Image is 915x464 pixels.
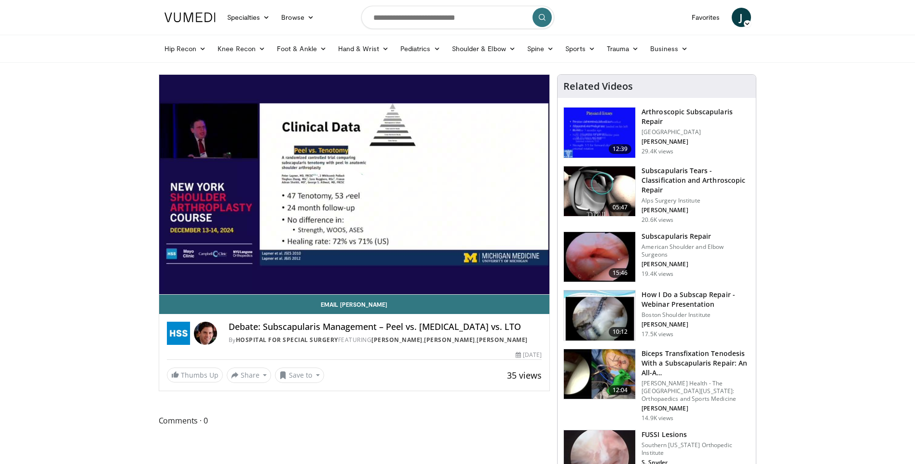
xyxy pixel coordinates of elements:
a: Foot & Ankle [271,39,332,58]
h4: Related Videos [563,81,633,92]
h4: Debate: Subscapularis Management – Peel vs. [MEDICAL_DATA] vs. LTO [229,322,542,332]
p: [GEOGRAPHIC_DATA] [642,128,750,136]
a: Business [644,39,694,58]
div: [DATE] [516,351,542,359]
span: 10:12 [609,327,632,337]
p: [PERSON_NAME] [642,138,750,146]
img: Higgins_subscap_webinar_3.png.150x105_q85_crop-smart_upscale.jpg [564,290,635,341]
div: By FEATURING , , [229,336,542,344]
input: Search topics, interventions [361,6,554,29]
a: Spine [521,39,560,58]
p: [PERSON_NAME] [642,206,750,214]
h3: Subscapularis Tears - Classification and Arthroscopic Repair [642,166,750,195]
p: Alps Surgery Institute [642,197,750,205]
h3: FUSSI Lesions [642,430,750,439]
p: [PERSON_NAME] Health - The [GEOGRAPHIC_DATA][US_STATE]: Orthopaedics and Sports Medicine [642,380,750,403]
p: [PERSON_NAME] [642,321,750,328]
a: [PERSON_NAME] [371,336,423,344]
a: Knee Recon [212,39,271,58]
p: Southern [US_STATE] Orthopedic Institute [642,441,750,457]
a: 15:46 Subscapularis Repair American Shoulder and Elbow Surgeons [PERSON_NAME] 19.4K views [563,232,750,283]
p: 19.4K views [642,270,673,278]
img: Avatar [194,322,217,345]
a: Sports [560,39,601,58]
h3: Arthroscopic Subscapularis Repair [642,107,750,126]
p: 17.5K views [642,330,673,338]
span: Comments 0 [159,414,550,427]
video-js: Video Player [159,75,550,295]
a: 10:12 How I Do a Subscap Repair - Webinar Presentation Boston Shoulder Institute [PERSON_NAME] 17... [563,290,750,341]
a: Hospital for Special Surgery [236,336,338,344]
a: Specialties [221,8,276,27]
span: 05:47 [609,203,632,212]
a: [PERSON_NAME] [424,336,475,344]
a: Favorites [686,8,726,27]
p: Boston Shoulder Institute [642,311,750,319]
img: VuMedi Logo [164,13,216,22]
img: 38496_0000_3.png.150x105_q85_crop-smart_upscale.jpg [564,108,635,158]
a: Thumbs Up [167,368,223,382]
button: Play Video [267,137,441,232]
img: Hospital for Special Surgery [167,322,190,345]
span: 12:39 [609,144,632,154]
img: 545555_3.png.150x105_q85_crop-smart_upscale.jpg [564,166,635,217]
a: 12:04 Biceps Transfixation Tenodesis With a Subscapularis Repair: An All-A… [PERSON_NAME] Health ... [563,349,750,422]
button: Save to [275,368,324,383]
span: 15:46 [609,268,632,278]
button: Share [227,368,272,383]
a: 05:47 Subscapularis Tears - Classification and Arthroscopic Repair Alps Surgery Institute [PERSON... [563,166,750,224]
a: Shoulder & Elbow [446,39,521,58]
a: Hip Recon [159,39,212,58]
a: Trauma [601,39,645,58]
a: Hand & Wrist [332,39,395,58]
a: J [732,8,751,27]
img: 46648d68-e03f-4bae-a53a-d0b161c86e44.150x105_q85_crop-smart_upscale.jpg [564,349,635,399]
p: 14.9K views [642,414,673,422]
a: 12:39 Arthroscopic Subscapularis Repair [GEOGRAPHIC_DATA] [PERSON_NAME] 29.4K views [563,107,750,158]
h3: Biceps Transfixation Tenodesis With a Subscapularis Repair: An All-A… [642,349,750,378]
a: [PERSON_NAME] [477,336,528,344]
p: 20.6K views [642,216,673,224]
h3: Subscapularis Repair [642,232,750,241]
h3: How I Do a Subscap Repair - Webinar Presentation [642,290,750,309]
img: laf_3.png.150x105_q85_crop-smart_upscale.jpg [564,232,635,282]
p: 29.4K views [642,148,673,155]
a: Email [PERSON_NAME] [159,295,550,314]
span: 35 views [507,369,542,381]
p: [PERSON_NAME] [642,260,750,268]
span: 12:04 [609,385,632,395]
p: [PERSON_NAME] [642,405,750,412]
a: Browse [275,8,320,27]
p: American Shoulder and Elbow Surgeons [642,243,750,259]
a: Pediatrics [395,39,446,58]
